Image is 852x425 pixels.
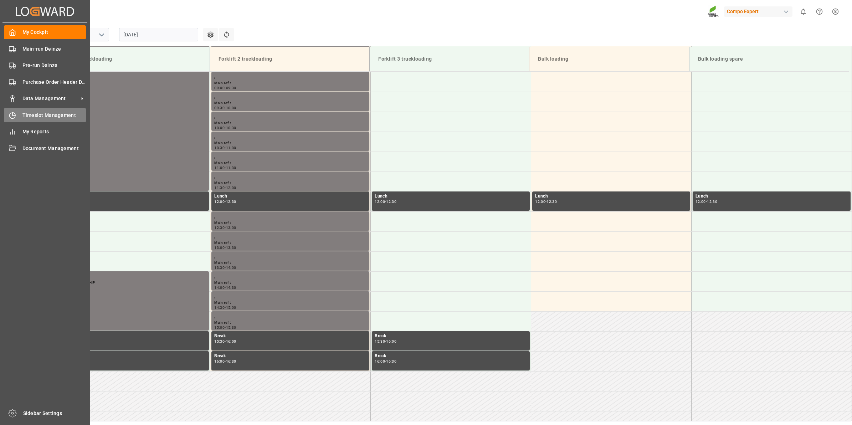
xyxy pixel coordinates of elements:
[216,52,364,66] div: Forklift 2 truckloading
[214,286,225,289] div: 14:00
[214,293,366,300] div: ,
[54,273,206,280] div: ,
[724,5,795,18] button: Compo Expert
[385,340,386,343] div: -
[214,153,366,160] div: ,
[375,353,527,360] div: Break
[385,200,386,203] div: -
[96,29,107,40] button: open menu
[535,52,683,66] div: Bulk loading
[214,140,366,146] div: Main ref :
[214,166,225,169] div: 11:00
[225,186,226,189] div: -
[214,306,225,309] div: 14:30
[225,226,226,229] div: -
[214,353,366,360] div: Break
[22,112,86,119] span: Timeslot Management
[214,266,225,269] div: 13:30
[22,145,86,152] span: Document Management
[386,340,396,343] div: 16:00
[56,52,204,66] div: Forklift 1 truckloading
[23,410,87,417] span: Sidebar Settings
[214,146,225,149] div: 10:30
[4,42,86,56] a: Main-run Deinze
[708,5,719,18] img: Screenshot%202023-09-29%20at%2010.02.21.png_1712312052.png
[225,166,226,169] div: -
[214,326,225,329] div: 15:00
[226,306,236,309] div: 15:00
[214,193,366,200] div: Lunch
[225,246,226,249] div: -
[226,186,236,189] div: 12:00
[214,273,366,280] div: ,
[225,200,226,203] div: -
[226,266,236,269] div: 14:00
[696,193,848,200] div: Lunch
[214,220,366,226] div: Main ref :
[225,266,226,269] div: -
[214,360,225,363] div: 16:00
[226,146,236,149] div: 11:00
[226,200,236,203] div: 12:30
[225,286,226,289] div: -
[54,333,206,340] div: Break
[22,78,86,86] span: Purchase Order Header Deinze
[226,246,236,249] div: 13:30
[225,306,226,309] div: -
[4,58,86,72] a: Pre-run Deinze
[22,45,86,53] span: Main-run Deinze
[385,360,386,363] div: -
[214,120,366,126] div: Main ref :
[695,52,843,66] div: Bulk loading spare
[4,75,86,89] a: Purchase Order Header Deinze
[4,108,86,122] a: Timeslot Management
[214,93,366,100] div: ,
[214,213,366,220] div: ,
[226,340,236,343] div: 16:00
[375,193,527,200] div: Lunch
[214,333,366,340] div: Break
[226,226,236,229] div: 13:00
[546,200,557,203] div: 12:30
[795,4,811,20] button: show 0 new notifications
[535,200,545,203] div: 12:00
[214,246,225,249] div: 13:00
[386,360,396,363] div: 16:30
[214,300,366,306] div: Main ref :
[214,260,366,266] div: Main ref :
[214,173,366,180] div: ,
[214,280,366,286] div: Main ref :
[22,29,86,36] span: My Cockpit
[214,240,366,246] div: Main ref :
[535,193,687,200] div: Lunch
[696,200,706,203] div: 12:00
[22,128,86,135] span: My Reports
[225,340,226,343] div: -
[375,340,385,343] div: 15:30
[214,226,225,229] div: 12:30
[119,28,198,41] input: DD.MM.YYYY
[226,86,236,89] div: 09:30
[386,200,396,203] div: 12:30
[375,200,385,203] div: 12:00
[724,6,792,17] div: Compo Expert
[226,166,236,169] div: 11:30
[226,106,236,109] div: 10:00
[226,286,236,289] div: 14:30
[545,200,546,203] div: -
[375,52,523,66] div: Forklift 3 truckloading
[375,360,385,363] div: 16:00
[226,126,236,129] div: 10:30
[214,100,366,106] div: Main ref :
[214,186,225,189] div: 11:30
[4,25,86,39] a: My Cockpit
[225,86,226,89] div: -
[225,106,226,109] div: -
[214,340,225,343] div: 15:30
[22,62,86,69] span: Pre-run Deinze
[225,326,226,329] div: -
[54,193,206,200] div: Lunch
[214,233,366,240] div: ,
[226,360,236,363] div: 16:30
[214,73,366,80] div: ,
